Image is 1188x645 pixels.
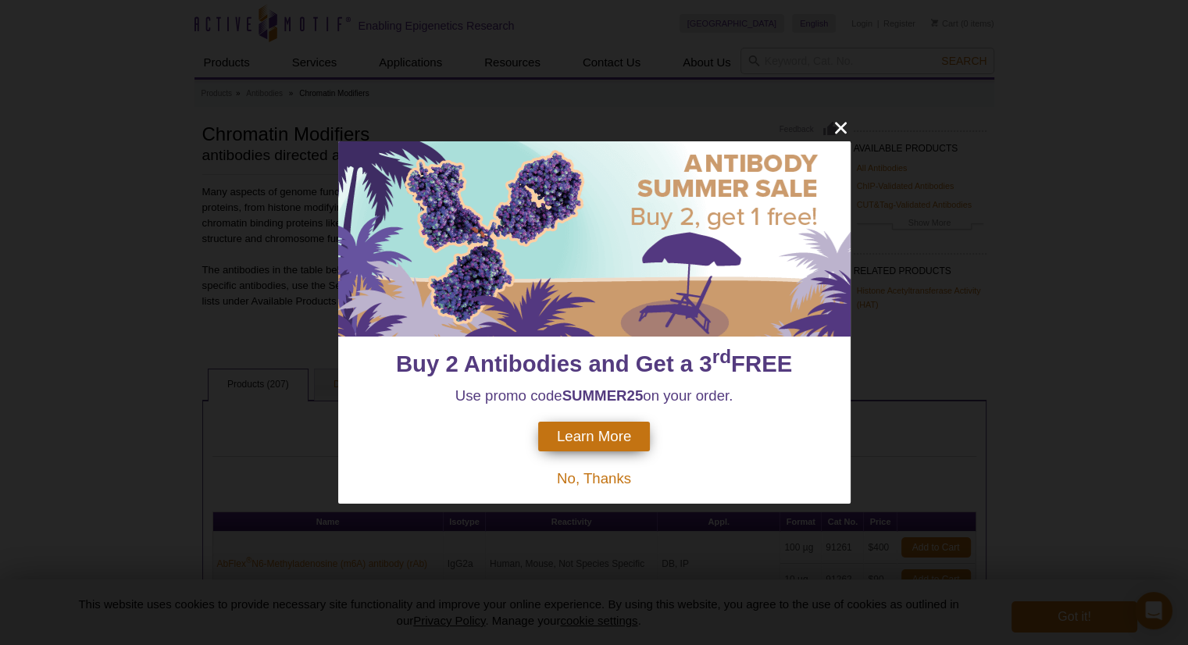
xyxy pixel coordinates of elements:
strong: SUMMER25 [562,387,644,404]
span: Use promo code on your order. [455,387,733,404]
button: close [831,118,851,137]
span: Buy 2 Antibodies and Get a 3 FREE [396,351,792,376]
span: No, Thanks [557,470,631,486]
sup: rd [712,346,731,367]
span: Learn More [557,428,631,445]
